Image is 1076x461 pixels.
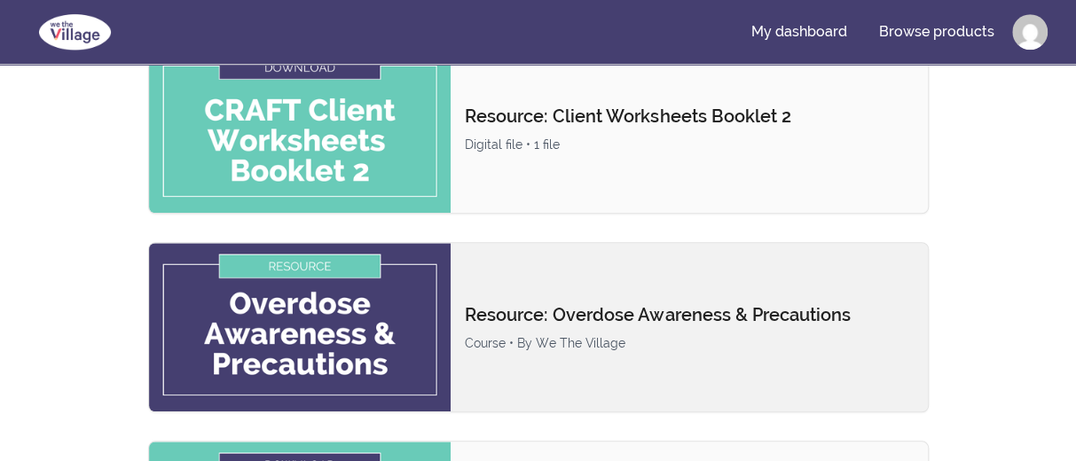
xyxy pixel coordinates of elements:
[465,302,913,327] p: Resource: Overdose Awareness & Precautions
[465,104,913,129] p: Resource: Client Worksheets Booklet 2
[865,11,1009,53] a: Browse products
[149,44,452,213] img: Product image for Resource: Client Worksheets Booklet 2
[148,43,929,214] a: Product image for Resource: Client Worksheets Booklet 2Resource: Client Worksheets Booklet 2Digit...
[737,11,1048,53] nav: Main
[149,243,452,411] img: Product image for Resource: Overdose Awareness & Precautions
[1012,14,1048,50] img: Profile image for Megan temperley
[737,11,861,53] a: My dashboard
[465,136,913,153] div: Digital file • 1 file
[148,242,929,412] a: Product image for Resource: Overdose Awareness & PrecautionsResource: Overdose Awareness & Precau...
[465,334,913,352] div: Course • By We The Village
[28,11,122,53] img: We The Village logo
